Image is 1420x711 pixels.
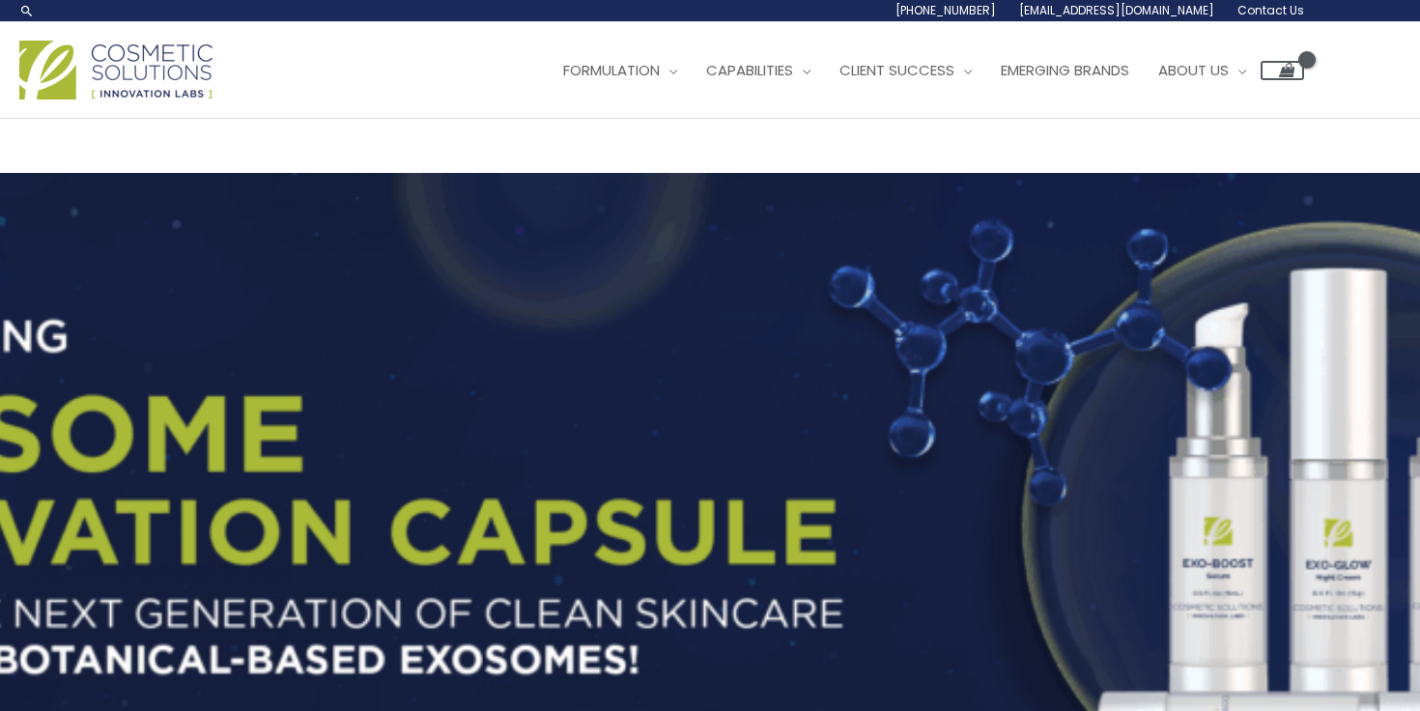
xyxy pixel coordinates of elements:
a: Client Success [825,42,986,100]
span: [PHONE_NUMBER] [895,2,996,18]
span: Client Success [839,60,954,80]
span: About Us [1158,60,1229,80]
a: Capabilities [692,42,825,100]
span: Capabilities [706,60,793,80]
a: Emerging Brands [986,42,1144,100]
span: Formulation [563,60,660,80]
a: Formulation [549,42,692,100]
a: Search icon link [19,3,35,18]
nav: Site Navigation [534,42,1304,100]
span: Emerging Brands [1001,60,1129,80]
a: About Us [1144,42,1261,100]
a: View Shopping Cart, empty [1261,61,1304,80]
span: Contact Us [1237,2,1304,18]
img: Cosmetic Solutions Logo [19,41,213,100]
span: [EMAIL_ADDRESS][DOMAIN_NAME] [1019,2,1214,18]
